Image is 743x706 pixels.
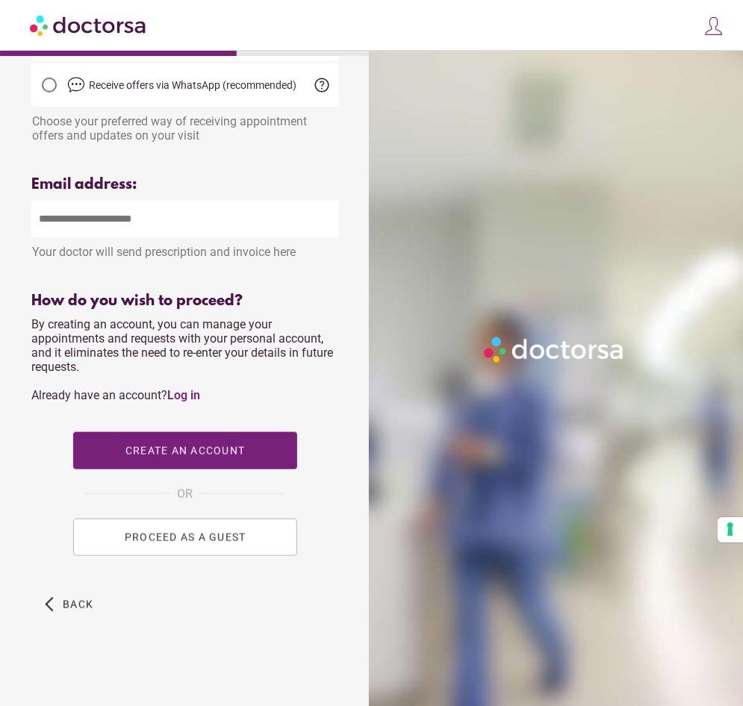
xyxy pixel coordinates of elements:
button: Your consent preferences for tracking technologies [718,517,743,543]
span: Back [63,599,93,610]
img: chat [67,76,85,94]
button: arrow_back_ios Back [39,586,99,623]
a: Log in [167,388,200,402]
div: Your doctor will send prescription and invoice here [31,237,339,259]
span: Create an account [125,445,245,457]
span: By creating an account, you can manage your appointments and requests with your personal account,... [31,317,333,402]
span: help [314,76,332,94]
div: Email address: [31,176,339,193]
img: icons8-customer-100.png [703,16,724,37]
button: Create an account [73,432,297,469]
span: Receive offers via WhatsApp (recommended) [89,79,296,91]
img: Doctorsa.com [30,8,148,42]
span: PROCEED AS A GUEST [125,531,246,543]
button: PROCEED AS A GUEST [73,519,297,556]
span: OR [177,484,193,504]
div: Choose your preferred way of receiving appointment offers and updates on your visit [31,107,339,143]
img: Logo-Doctorsa-trans-White-partial-flat.png [480,333,629,366]
div: How do you wish to proceed? [31,293,339,310]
